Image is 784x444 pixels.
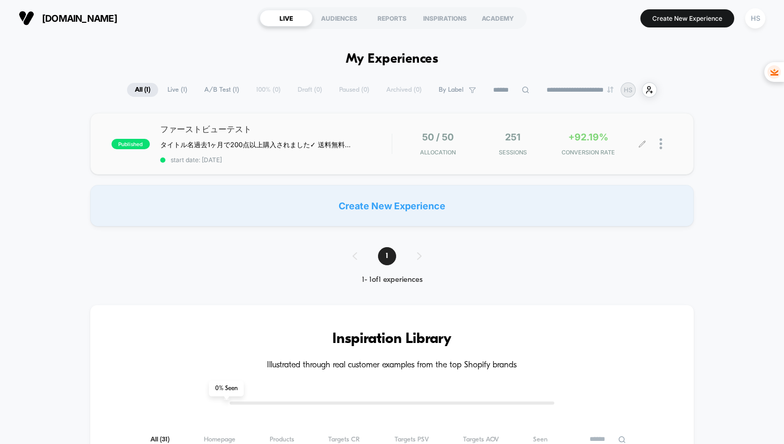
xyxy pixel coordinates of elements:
[342,276,442,284] div: 1 - 1 of 1 experiences
[395,436,429,443] span: Targets PSV
[90,185,694,226] div: Create New Experience
[553,149,623,156] span: CONVERSION RATE
[328,436,360,443] span: Targets CR
[5,203,22,220] button: Play, NEW DEMO 2025-VEED.mp4
[121,331,663,348] h3: Inspiration Library
[640,9,734,27] button: Create New Experience
[378,247,396,265] span: 1
[42,13,117,24] span: [DOMAIN_NAME]
[660,138,662,149] img: close
[127,83,158,97] span: All ( 1 )
[624,86,633,94] p: HS
[568,132,608,142] span: +92.19%
[346,52,439,67] h1: My Experiences
[111,139,150,149] span: published
[252,206,276,217] div: Current time
[277,206,305,217] div: Duration
[19,10,34,26] img: Visually logo
[463,436,499,443] span: Targets AOV
[420,149,456,156] span: Allocation
[160,436,170,443] span: ( 31 )
[270,436,294,443] span: Products
[16,10,120,26] button: [DOMAIN_NAME]
[745,8,765,28] div: HS
[422,132,454,142] span: 50 / 50
[160,124,391,135] span: ファーストビューテスト
[505,132,521,142] span: 251
[160,156,391,164] span: start date: [DATE]
[607,87,613,93] img: end
[260,10,313,26] div: LIVE
[418,10,471,26] div: INSPIRATIONS
[366,10,418,26] div: REPORTS
[188,100,213,125] button: Play, NEW DEMO 2025-VEED.mp4
[150,436,170,443] span: All
[325,207,356,217] input: Volume
[197,83,247,97] span: A/B Test ( 1 )
[439,86,464,94] span: By Label
[121,361,663,370] h4: Illustrated through real customer examples from the top Shopify brands
[160,83,195,97] span: Live ( 1 )
[742,8,768,29] button: HS
[204,436,235,443] span: Homepage
[471,10,524,26] div: ACADEMY
[209,381,244,396] span: 0 % Seen
[160,140,353,150] span: タイトル名過去1ヶ月で200点以上購入されました✓ 送料無料 ✓ 30日間 全額返金保証 ✓ 1年間の製品保証
[533,436,548,443] span: Seen
[8,189,394,199] input: Seek
[313,10,366,26] div: AUDIENCES
[478,149,548,156] span: Sessions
